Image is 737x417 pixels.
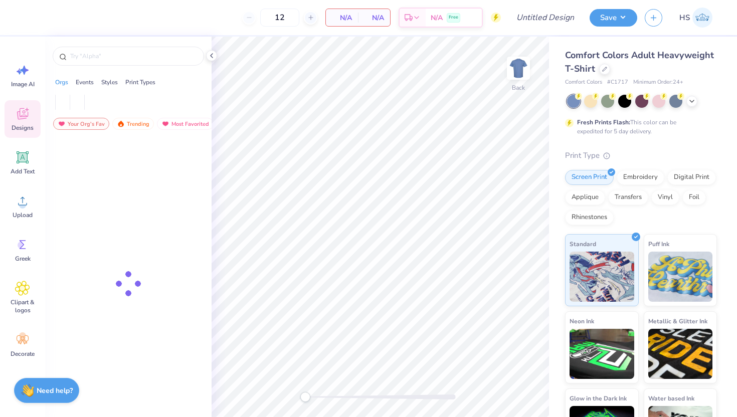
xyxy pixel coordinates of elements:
span: Glow in the Dark Ink [570,393,627,403]
div: Embroidery [617,170,664,185]
img: Metallic & Glitter Ink [648,329,713,379]
span: Metallic & Glitter Ink [648,316,707,326]
img: Back [508,58,528,78]
img: Neon Ink [570,329,634,379]
div: Print Types [125,78,155,87]
span: Puff Ink [648,239,669,249]
img: Standard [570,252,634,302]
button: Save [590,9,637,27]
div: Your Org's Fav [53,118,109,130]
span: Greek [15,255,31,263]
div: Rhinestones [565,210,614,225]
strong: Need help? [37,386,73,395]
div: Back [512,83,525,92]
span: Water based Ink [648,393,694,403]
span: Add Text [11,167,35,175]
img: most_fav.gif [161,120,169,127]
span: Clipart & logos [6,298,39,314]
div: Foil [682,190,706,205]
span: Free [449,14,458,21]
div: Styles [101,78,118,87]
img: trending.gif [117,120,125,127]
span: Upload [13,211,33,219]
span: N/A [431,13,443,23]
input: Try "Alpha" [69,51,198,61]
img: most_fav.gif [58,120,66,127]
div: Events [76,78,94,87]
span: Neon Ink [570,316,594,326]
strong: Fresh Prints Flash: [577,118,630,126]
div: Transfers [608,190,648,205]
span: Comfort Colors Adult Heavyweight T-Shirt [565,49,714,75]
div: This color can be expedited for 5 day delivery. [577,118,700,136]
img: Puff Ink [648,252,713,302]
span: Decorate [11,350,35,358]
span: Designs [12,124,34,132]
input: – – [260,9,299,27]
span: HS [679,12,690,24]
span: Minimum Order: 24 + [633,78,683,87]
img: Hadley Sebastian [692,8,712,28]
div: Trending [112,118,154,130]
div: Screen Print [565,170,614,185]
span: N/A [332,13,352,23]
span: Comfort Colors [565,78,602,87]
div: Print Type [565,150,717,161]
div: Vinyl [651,190,679,205]
div: Most Favorited [157,118,214,130]
a: HS [675,8,717,28]
div: Accessibility label [300,392,310,402]
div: Digital Print [667,170,716,185]
span: # C1717 [607,78,628,87]
div: Applique [565,190,605,205]
span: Image AI [11,80,35,88]
span: Standard [570,239,596,249]
span: N/A [364,13,384,23]
input: Untitled Design [508,8,582,28]
div: Orgs [55,78,68,87]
